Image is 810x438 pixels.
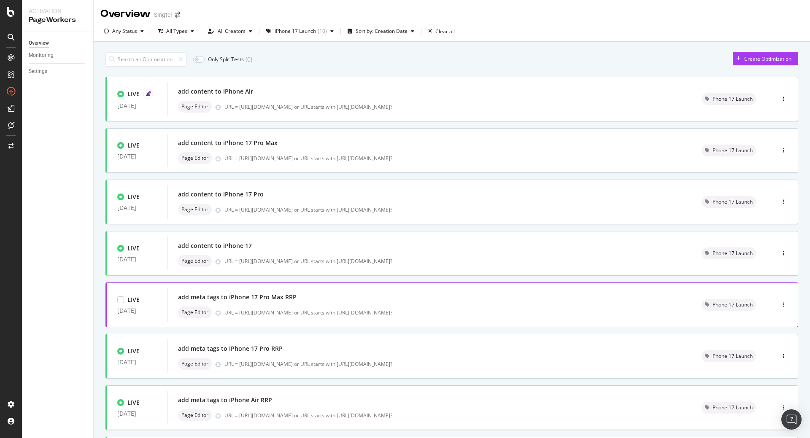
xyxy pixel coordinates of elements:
[744,55,791,62] div: Create Optimization
[702,350,756,362] div: neutral label
[127,193,140,201] div: LIVE
[29,39,49,48] div: Overview
[154,11,172,19] div: Singtel
[181,104,208,109] span: Page Editor
[29,67,47,76] div: Settings
[29,7,86,15] div: Activation
[178,396,272,404] div: add meta tags to iPhone Air RRP
[178,293,297,301] div: add meta tags to iPhone 17 Pro Max RRP
[702,299,756,311] div: neutral label
[224,103,681,110] div: URL = [URL][DOMAIN_NAME] or URL starts with [URL][DOMAIN_NAME]?
[208,56,244,63] div: Only Split Tests
[154,24,197,38] button: All Types
[127,347,140,355] div: LIVE
[178,255,212,267] div: neutral label
[224,206,681,213] div: URL = [URL][DOMAIN_NAME] or URL starts with [URL][DOMAIN_NAME]?
[178,152,212,164] div: neutral label
[218,29,246,34] div: All Creators
[205,24,256,38] button: All Creators
[127,141,140,150] div: LIVE
[702,93,756,105] div: neutral label
[178,306,212,318] div: neutral label
[711,251,753,256] span: iPhone 17 Launch
[711,199,753,204] span: iPhone 17 Launch
[166,29,187,34] div: All Types
[224,258,681,265] div: URL = [URL][DOMAIN_NAME] or URL starts with [URL][DOMAIN_NAME]?
[117,410,157,417] div: [DATE]
[29,15,86,25] div: PageWorkers
[178,139,278,147] div: add content to iPhone 17 Pro Max
[246,55,252,64] div: ( 0 )
[263,24,337,38] button: iPhone 17 Launch(10)
[181,258,208,263] span: Page Editor
[178,409,212,421] div: neutral label
[181,413,208,418] span: Page Editor
[224,309,681,316] div: URL = [URL][DOMAIN_NAME] or URL starts with [URL][DOMAIN_NAME]?
[29,51,54,60] div: Monitoring
[178,190,264,199] div: add content to iPhone 17 Pro
[178,87,253,96] div: add content to iPhone Air
[29,51,87,60] a: Monitoring
[112,29,137,34] div: Any Status
[178,204,212,215] div: neutral label
[117,359,157,365] div: [DATE]
[702,145,756,156] div: neutral label
[117,204,157,211] div: [DATE]
[224,155,681,162] div: URL = [URL][DOMAIN_NAME] or URL starts with [URL][DOMAIN_NAME]?
[356,29,408,34] div: Sort by: Creation Date
[178,358,212,370] div: neutral label
[29,39,87,48] a: Overview
[181,156,208,161] span: Page Editor
[127,296,140,304] div: LIVE
[117,307,157,314] div: [DATE]
[344,24,418,38] button: Sort by: Creation Date
[29,67,87,76] a: Settings
[224,412,681,419] div: URL = [URL][DOMAIN_NAME] or URL starts with [URL][DOMAIN_NAME]?
[425,24,455,38] button: Clear all
[702,196,756,208] div: neutral label
[127,90,140,98] div: LIVE
[181,361,208,366] span: Page Editor
[100,7,151,21] div: Overview
[702,247,756,259] div: neutral label
[781,409,802,430] div: Open Intercom Messenger
[224,360,681,368] div: URL = [URL][DOMAIN_NAME] or URL starts with [URL][DOMAIN_NAME]?
[275,29,316,34] div: iPhone 17 Launch
[175,12,180,18] div: arrow-right-arrow-left
[181,310,208,315] span: Page Editor
[100,24,147,38] button: Any Status
[178,101,212,113] div: neutral label
[117,153,157,160] div: [DATE]
[178,242,252,250] div: add content to iPhone 17
[127,244,140,253] div: LIVE
[105,52,186,67] input: Search an Optimization
[702,402,756,414] div: neutral label
[117,102,157,109] div: [DATE]
[178,344,283,353] div: add meta tags to iPhone 17 Pro RRP
[318,29,327,34] div: ( 10 )
[733,52,798,65] button: Create Optimization
[127,398,140,407] div: LIVE
[181,207,208,212] span: Page Editor
[711,97,753,102] span: iPhone 17 Launch
[435,28,455,35] div: Clear all
[711,302,753,307] span: iPhone 17 Launch
[711,405,753,410] span: iPhone 17 Launch
[711,354,753,359] span: iPhone 17 Launch
[711,148,753,153] span: iPhone 17 Launch
[117,256,157,263] div: [DATE]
